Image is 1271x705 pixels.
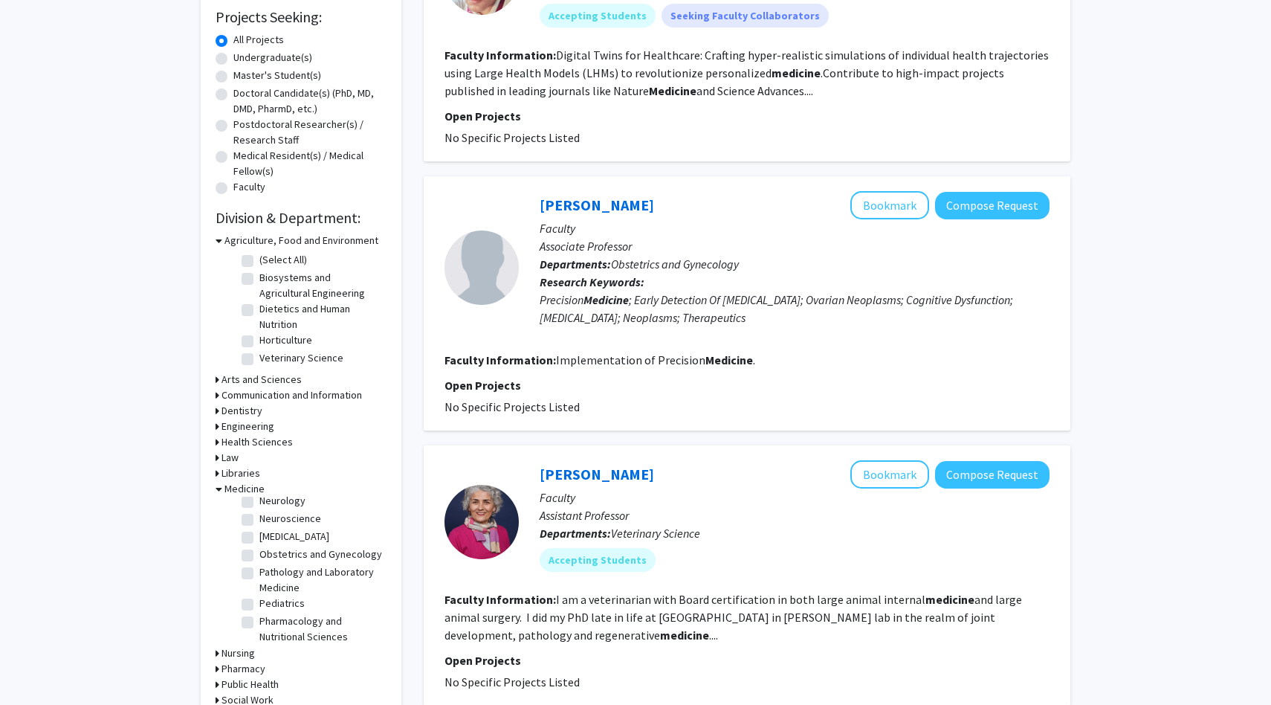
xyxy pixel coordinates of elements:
label: Pediatrics [259,596,305,611]
b: Faculty Information: [444,592,556,607]
iframe: Chat [11,638,63,694]
b: Research Keywords: [540,274,644,289]
b: medicine [772,65,821,80]
b: Medicine [583,292,629,307]
p: Open Projects [444,107,1050,125]
label: (Select All) [259,252,307,268]
label: Veterinary Science [259,350,343,366]
h2: Division & Department: [216,209,387,227]
p: Open Projects [444,376,1050,394]
b: Medicine [649,83,696,98]
button: Compose Request to Rachel Miller [935,192,1050,219]
label: Faculty [233,179,265,195]
button: Add Rachel Miller to Bookmarks [850,191,929,219]
h3: Arts and Sciences [221,372,302,387]
b: Medicine [705,352,753,367]
p: Faculty [540,219,1050,237]
h3: Law [221,450,239,466]
h3: Health Sciences [221,434,293,450]
div: Precision ; Early Detection Of [MEDICAL_DATA]; Ovarian Neoplasms; Cognitive Dysfunction; [MEDICAL... [540,291,1050,326]
h3: Agriculture, Food and Environment [224,233,378,248]
label: Postdoctoral Researcher(s) / Research Staff [233,117,387,148]
label: Pathology and Laboratory Medicine [259,564,383,596]
h2: Projects Seeking: [216,8,387,26]
b: Departments: [540,257,611,271]
span: No Specific Projects Listed [444,675,580,689]
span: Obstetrics and Gynecology [611,257,739,271]
fg-read-more: I am a veterinarian with Board certification in both large animal internal and large animal surge... [444,592,1022,643]
span: No Specific Projects Listed [444,399,580,414]
b: medicine [660,628,709,643]
button: Compose Request to Emma Adam [935,461,1050,489]
h3: Dentistry [221,403,262,419]
label: Medical Resident(s) / Medical Fellow(s) [233,148,387,179]
b: Faculty Information: [444,352,556,367]
label: Horticulture [259,332,312,348]
span: Veterinary Science [611,526,700,541]
label: Physical Medicine and Rehabilitation [259,645,383,676]
p: Assistant Professor [540,506,1050,524]
label: Obstetrics and Gynecology [259,547,382,562]
mat-chip: Accepting Students [540,548,656,572]
a: [PERSON_NAME] [540,196,654,214]
b: Departments: [540,526,611,541]
mat-chip: Seeking Faculty Collaborators [662,4,829,28]
label: [MEDICAL_DATA] [259,529,329,544]
b: Faculty Information: [444,48,556,62]
h3: Public Health [221,677,279,692]
p: Open Projects [444,651,1050,669]
h3: Nursing [221,646,255,661]
p: Associate Professor [540,237,1050,255]
label: Master's Student(s) [233,68,321,83]
label: Neurology [259,493,305,509]
label: Neuroscience [259,511,321,527]
label: Undergraduate(s) [233,50,312,65]
label: Pharmacology and Nutritional Sciences [259,614,383,645]
button: Add Emma Adam to Bookmarks [850,460,929,489]
span: No Specific Projects Listed [444,130,580,145]
mat-chip: Accepting Students [540,4,656,28]
label: Dietetics and Human Nutrition [259,301,383,332]
fg-read-more: Digital Twins for Healthcare: Crafting hyper-realistic simulations of individual health trajector... [444,48,1049,98]
a: [PERSON_NAME] [540,465,654,483]
label: Biosystems and Agricultural Engineering [259,270,383,301]
label: All Projects [233,32,284,48]
fg-read-more: Implementation of Precision . [556,352,755,367]
h3: Libraries [221,466,260,481]
h3: Communication and Information [221,387,362,403]
h3: Medicine [224,481,265,497]
p: Faculty [540,489,1050,506]
h3: Engineering [221,419,274,434]
b: medicine [925,592,974,607]
label: Doctoral Candidate(s) (PhD, MD, DMD, PharmD, etc.) [233,86,387,117]
h3: Pharmacy [221,661,265,677]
